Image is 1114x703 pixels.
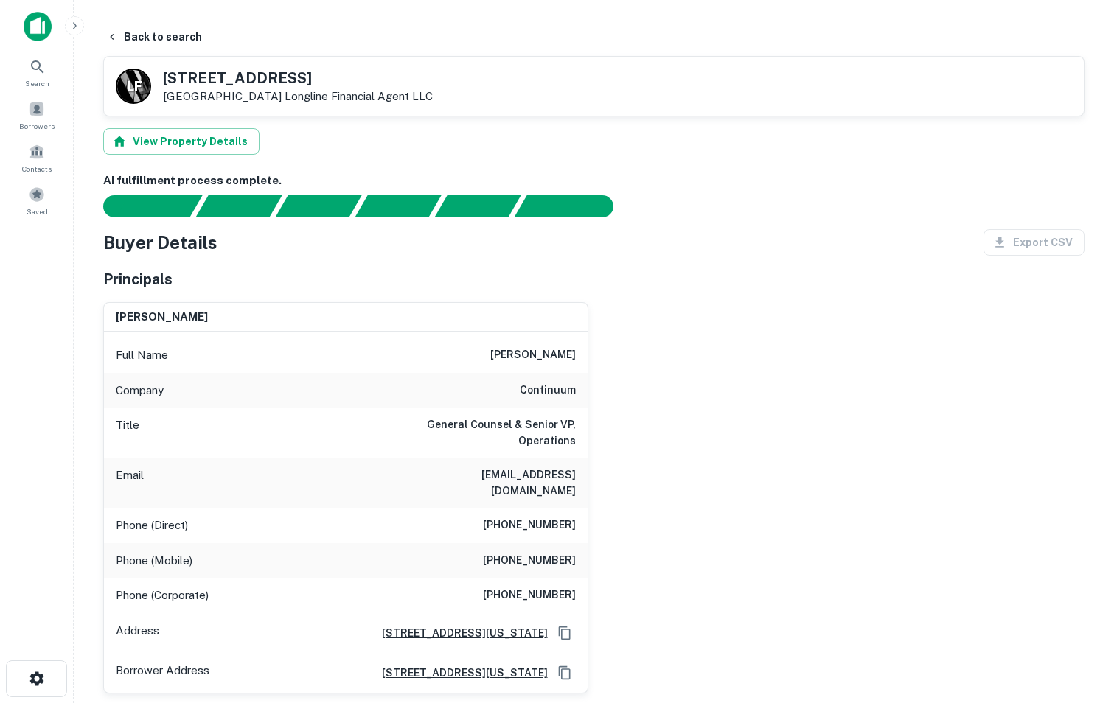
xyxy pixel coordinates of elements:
p: L F [127,77,141,97]
button: View Property Details [103,128,260,155]
p: Borrower Address [116,662,209,684]
p: Phone (Corporate) [116,587,209,604]
h5: Principals [103,268,173,290]
span: Borrowers [19,120,55,132]
a: Saved [4,181,69,220]
h6: [PERSON_NAME] [116,309,208,326]
p: Address [116,622,159,644]
div: Documents found, AI parsing details... [275,195,361,217]
button: Copy Address [554,622,576,644]
iframe: Chat Widget [1040,538,1114,609]
a: Borrowers [4,95,69,135]
h6: [PHONE_NUMBER] [483,552,576,570]
h6: [PHONE_NUMBER] [483,587,576,604]
h6: General Counsel & Senior VP, Operations [399,416,576,449]
p: Phone (Direct) [116,517,188,534]
button: Copy Address [554,662,576,684]
img: capitalize-icon.png [24,12,52,41]
p: [GEOGRAPHIC_DATA] [163,90,433,103]
div: AI fulfillment process complete. [515,195,631,217]
h4: Buyer Details [103,229,217,256]
p: Phone (Mobile) [116,552,192,570]
a: Contacts [4,138,69,178]
div: Sending borrower request to AI... [86,195,196,217]
span: Search [25,77,49,89]
p: Full Name [116,346,168,364]
h6: [PHONE_NUMBER] [483,517,576,534]
p: Title [116,416,139,449]
h6: AI fulfillment process complete. [103,172,1085,189]
h6: [PERSON_NAME] [490,346,576,364]
p: Company [116,382,164,399]
span: Saved [27,206,48,217]
p: Email [116,466,144,499]
h5: [STREET_ADDRESS] [163,71,433,85]
h6: [EMAIL_ADDRESS][DOMAIN_NAME] [399,466,576,499]
a: [STREET_ADDRESS][US_STATE] [370,625,548,641]
div: Principals found, still searching for contact information. This may take time... [434,195,521,217]
button: Back to search [100,24,208,50]
a: Longline Financial Agent LLC [285,90,433,102]
span: Contacts [22,163,52,175]
a: [STREET_ADDRESS][US_STATE] [370,665,548,681]
a: Search [4,52,69,92]
h6: continuum [520,382,576,399]
div: Principals found, AI now looking for contact information... [355,195,441,217]
div: Your request is received and processing... [195,195,282,217]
